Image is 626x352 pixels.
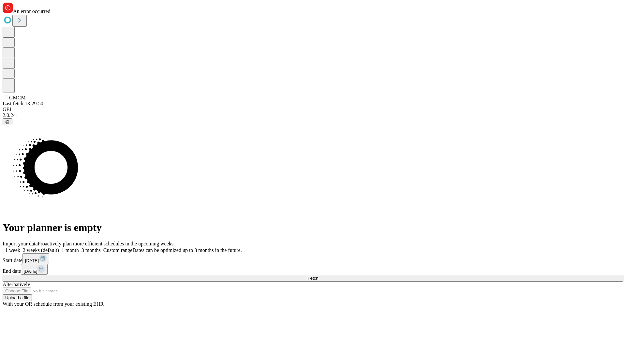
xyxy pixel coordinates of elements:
span: Import your data [3,241,38,246]
span: Proactively plan more efficient schedules in the upcoming weeks. [38,241,175,246]
button: Upload a file [3,294,32,301]
span: @ [5,119,10,124]
span: Last fetch: 13:29:50 [3,101,43,106]
span: 1 month [62,247,79,253]
span: 1 week [5,247,20,253]
span: An error occurred [13,8,51,14]
span: Fetch [307,276,318,281]
button: @ [3,118,12,125]
span: Alternatively [3,282,30,287]
button: Fetch [3,275,623,282]
span: 2 weeks (default) [23,247,59,253]
span: Custom range [103,247,132,253]
div: Start date [3,253,623,264]
span: [DATE] [23,269,37,274]
div: End date [3,264,623,275]
h1: Your planner is empty [3,222,623,234]
button: [DATE] [21,264,48,275]
span: Dates can be optimized up to 3 months in the future. [132,247,242,253]
div: 2.0.241 [3,112,623,118]
button: [DATE] [22,253,49,264]
span: With your OR schedule from your existing EHR [3,301,104,307]
span: 3 months [82,247,101,253]
span: GMCM [9,95,26,100]
div: GEI [3,107,623,112]
span: [DATE] [25,258,39,263]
